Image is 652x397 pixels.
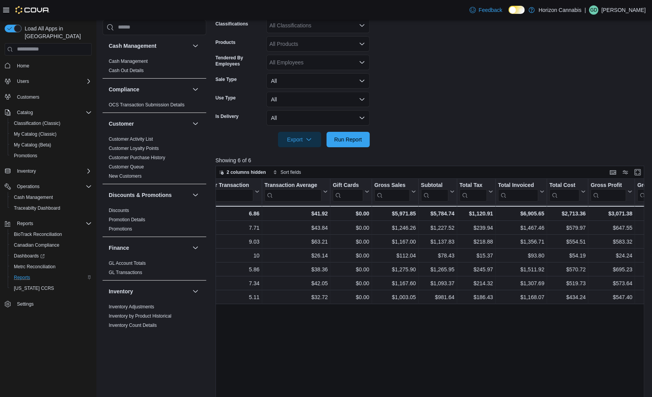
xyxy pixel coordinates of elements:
[109,226,132,231] a: Promotions
[109,313,172,318] a: Inventory by Product Historical
[11,251,48,261] a: Dashboards
[11,251,92,261] span: Dashboards
[14,167,39,176] button: Inventory
[265,182,328,201] button: Transaction Average
[109,67,144,73] span: Cash Out Details
[8,192,95,203] button: Cash Management
[591,182,626,189] div: Gross Profit
[549,237,586,246] div: $554.51
[585,5,586,15] p: |
[14,264,56,270] span: Metrc Reconciliation
[109,145,159,151] span: Customer Loyalty Points
[11,262,59,271] a: Metrc Reconciliation
[216,95,236,101] label: Use Type
[359,41,365,47] button: Open list of options
[374,209,416,218] div: $5,971.85
[549,279,586,288] div: $519.73
[216,55,263,67] label: Tendered By Employees
[103,100,206,112] div: Compliance
[11,284,92,293] span: Washington CCRS
[460,209,493,218] div: $1,120.91
[109,260,146,266] span: GL Account Totals
[14,77,92,86] span: Users
[11,130,92,139] span: My Catalog (Classic)
[498,279,544,288] div: $1,307.69
[374,182,410,189] div: Gross Sales
[11,262,92,271] span: Metrc Reconciliation
[8,118,95,129] button: Classification (Classic)
[198,182,253,189] div: Qty Per Transaction
[374,182,410,201] div: Gross Sales
[14,219,36,228] button: Reports
[421,182,455,201] button: Subtotal
[8,261,95,272] button: Metrc Reconciliation
[591,293,632,302] div: $547.40
[109,136,153,142] span: Customer Activity List
[198,237,259,246] div: 9.03
[191,243,200,252] button: Finance
[216,39,236,45] label: Products
[266,110,370,126] button: All
[334,136,362,143] span: Run Report
[17,301,34,307] span: Settings
[103,205,206,236] div: Discounts & Promotions
[109,322,157,328] span: Inventory Count Details
[103,258,206,280] div: Finance
[216,113,239,119] label: Is Delivery
[11,193,56,202] a: Cash Management
[109,216,145,222] span: Promotion Details
[109,269,142,275] span: GL Transactions
[103,134,206,183] div: Customer
[109,58,148,64] a: Cash Management
[109,331,173,337] span: Inventory On Hand by Package
[109,191,172,198] h3: Discounts & Promotions
[14,93,42,102] a: Customers
[14,253,45,259] span: Dashboards
[14,61,92,71] span: Home
[421,279,455,288] div: $1,093.37
[109,173,142,178] a: New Customers
[621,168,630,177] button: Display options
[460,223,493,232] div: $239.94
[333,182,369,201] button: Gift Cards
[270,168,304,177] button: Sort fields
[549,182,586,201] button: Total Cost
[498,265,544,274] div: $1,511.92
[14,120,61,126] span: Classification (Classic)
[198,279,259,288] div: 7.34
[2,107,95,118] button: Catalog
[191,286,200,296] button: Inventory
[14,274,30,281] span: Reports
[359,59,365,66] button: Open list of options
[333,237,369,246] div: $0.00
[8,229,95,240] button: BioTrack Reconciliation
[8,203,95,214] button: Traceabilty Dashboard
[11,140,54,150] a: My Catalog (Beta)
[11,241,92,250] span: Canadian Compliance
[460,251,493,260] div: $15.37
[11,151,40,160] a: Promotions
[590,5,597,15] span: GD
[498,251,544,260] div: $93.80
[265,279,328,288] div: $42.05
[460,293,493,302] div: $186.43
[266,73,370,89] button: All
[539,5,581,15] p: Horizon Cannabis
[460,237,493,246] div: $218.88
[333,209,369,218] div: $0.00
[265,223,328,232] div: $43.84
[109,164,144,169] a: Customer Queue
[17,109,33,116] span: Catalog
[11,284,57,293] a: [US_STATE] CCRS
[2,60,95,71] button: Home
[498,209,544,218] div: $6,905.65
[17,78,29,84] span: Users
[2,91,95,103] button: Customers
[421,223,455,232] div: $1,227.52
[498,182,538,189] div: Total Invoiced
[11,204,92,213] span: Traceabilty Dashboard
[509,6,525,14] input: Dark Mode
[549,182,580,201] div: Total Cost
